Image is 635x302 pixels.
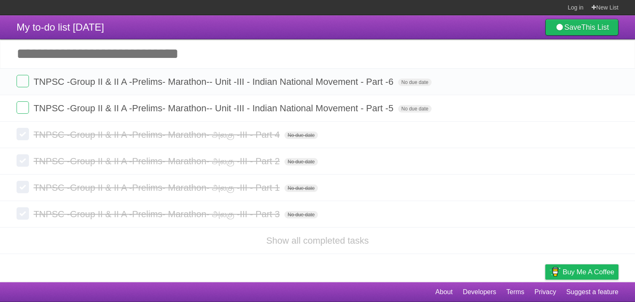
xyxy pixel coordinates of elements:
[17,101,29,114] label: Done
[398,79,432,86] span: No due date
[17,22,104,33] span: My to-do list [DATE]
[435,284,453,300] a: About
[506,284,525,300] a: Terms
[33,129,282,140] span: TNPSC -Group II & II A -Prelims- Marathon- அலகு -III - Part 4
[545,264,618,280] a: Buy me a coffee
[284,158,318,165] span: No due date
[17,128,29,140] label: Done
[33,77,396,87] span: TNPSC -Group II & II A -Prelims- Marathon-- Unit -III - Indian National Movement - Part -6
[284,132,318,139] span: No due date
[566,284,618,300] a: Suggest a feature
[17,207,29,220] label: Done
[463,284,496,300] a: Developers
[284,211,318,218] span: No due date
[17,181,29,193] label: Done
[33,156,282,166] span: TNPSC -Group II & II A -Prelims- Marathon- அலகு -III - Part 2
[581,23,609,31] b: This List
[17,75,29,87] label: Done
[535,284,556,300] a: Privacy
[266,235,369,246] a: Show all completed tasks
[17,154,29,167] label: Done
[33,182,282,193] span: TNPSC -Group II & II A -Prelims- Marathon- அலகு -III - Part 1
[284,185,318,192] span: No due date
[398,105,432,113] span: No due date
[33,103,396,113] span: TNPSC -Group II & II A -Prelims- Marathon-- Unit -III - Indian National Movement - Part -5
[33,209,282,219] span: TNPSC -Group II & II A -Prelims- Marathon- அலகு -III - Part 3
[545,19,618,36] a: SaveThis List
[563,265,614,279] span: Buy me a coffee
[549,265,561,279] img: Buy me a coffee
